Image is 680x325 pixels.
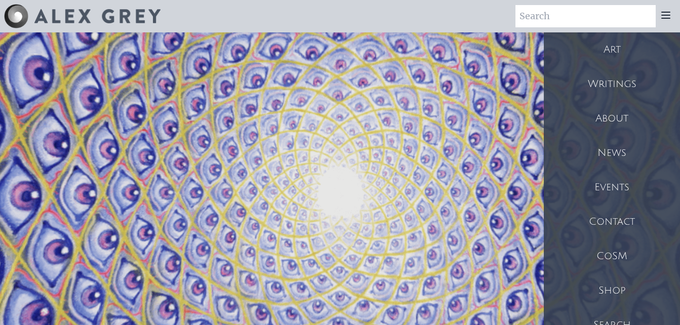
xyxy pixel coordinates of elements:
[544,101,680,136] a: About
[544,205,680,239] a: Contact
[544,136,680,170] a: News
[544,67,680,101] a: Writings
[544,239,680,273] a: CoSM
[544,273,680,308] a: Shop
[544,170,680,205] a: Events
[515,5,656,27] input: Search
[544,32,680,67] a: Art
